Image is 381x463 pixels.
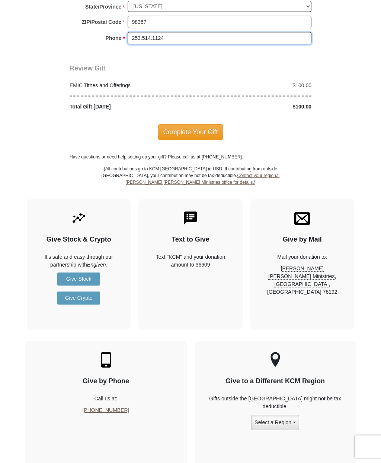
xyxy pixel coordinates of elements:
div: EMIC Tithes and Offerings [66,82,191,89]
h4: Give Stock & Crypto [40,236,118,244]
a: Give Crypto [57,292,100,305]
p: Gifts outside the [GEOGRAPHIC_DATA] might not be tax deductible. [208,395,343,410]
p: (All contributions go to KCM [GEOGRAPHIC_DATA] in USD. If contributing from outside [GEOGRAPHIC_D... [101,166,280,199]
img: give-by-stock.svg [71,210,87,226]
img: envelope.svg [294,210,310,226]
strong: ZIP/Postal Code [82,17,122,27]
button: Select a Region [251,415,299,430]
p: Mail your donation to: [263,253,341,261]
p: Have questions or need help setting up your gift? Please call us at [PHONE_NUMBER]. [70,154,311,160]
strong: Phone [106,33,122,43]
h4: Give by Mail [263,236,341,244]
img: other-region [270,352,281,368]
span: Review Gift [70,64,106,72]
h4: Text to Give [151,236,229,244]
i: Engiven. [87,262,107,268]
img: mobile.svg [98,352,114,368]
span: Complete Your Gift [158,124,224,140]
p: Call us at: [38,395,174,403]
div: Total Gift [DATE] [66,103,191,111]
div: $100.00 [190,103,316,111]
div: $100.00 [190,82,316,89]
a: [PHONE_NUMBER] [82,407,129,413]
a: Contact your regional [PERSON_NAME] [PERSON_NAME] Ministries office for details. [125,173,279,185]
div: Text "KCM" and your donation amount to 36609 [151,253,229,269]
p: It's safe and easy through our partnership with [40,253,118,269]
a: Give Stock [57,273,100,286]
strong: State/Province [85,1,121,12]
h4: Give by Phone [38,377,174,385]
img: text-to-give.svg [183,210,198,226]
h4: Give to a Different KCM Region [208,377,343,385]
